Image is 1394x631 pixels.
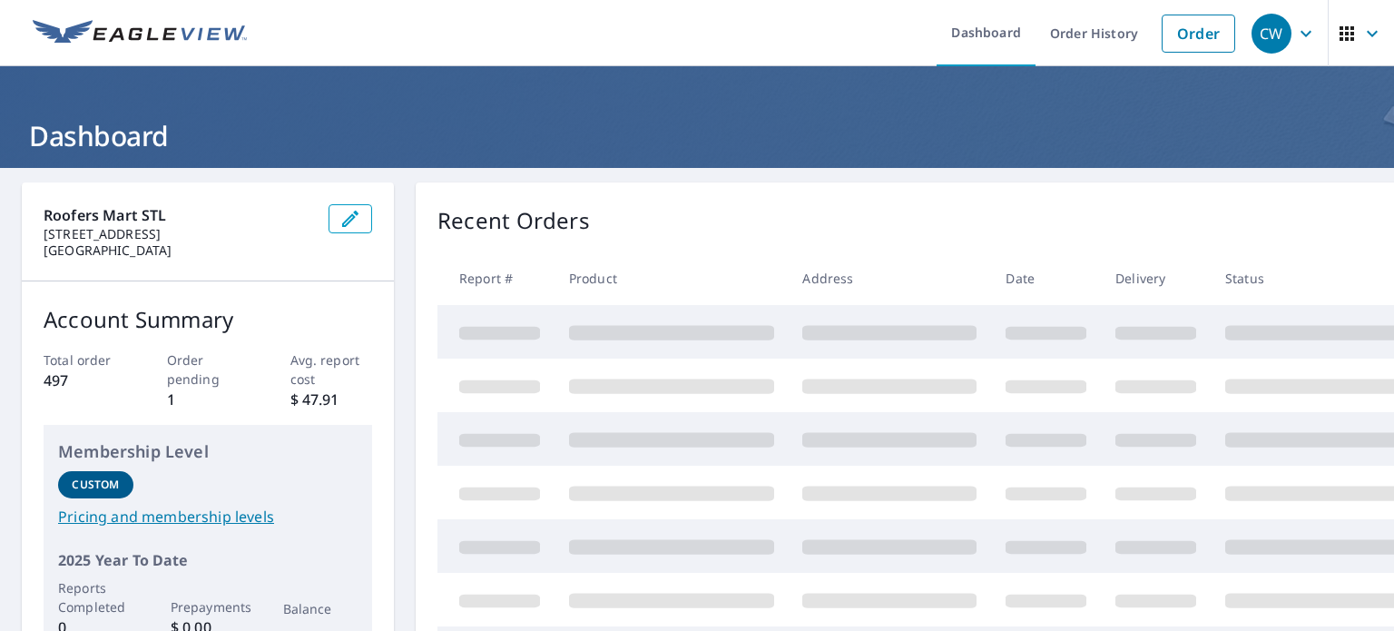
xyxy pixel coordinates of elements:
img: EV Logo [33,20,247,47]
p: Account Summary [44,303,372,336]
h1: Dashboard [22,117,1372,154]
p: Avg. report cost [290,350,373,389]
th: Address [788,251,991,305]
p: [GEOGRAPHIC_DATA] [44,242,314,259]
p: $ 47.91 [290,389,373,410]
p: Membership Level [58,439,358,464]
div: CW [1252,14,1291,54]
p: Order pending [167,350,250,389]
p: [STREET_ADDRESS] [44,226,314,242]
th: Report # [437,251,555,305]
p: 1 [167,389,250,410]
p: Balance [283,599,358,618]
p: Total order [44,350,126,370]
th: Product [555,251,789,305]
p: 2025 Year To Date [58,549,358,571]
p: 497 [44,370,126,391]
p: Reports Completed [58,578,133,616]
a: Order [1162,15,1235,53]
th: Delivery [1101,251,1211,305]
p: Recent Orders [437,204,590,237]
p: Custom [72,477,119,493]
a: Pricing and membership levels [58,506,358,527]
p: Roofers Mart STL [44,204,314,226]
p: Prepayments [171,597,246,616]
th: Date [991,251,1101,305]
